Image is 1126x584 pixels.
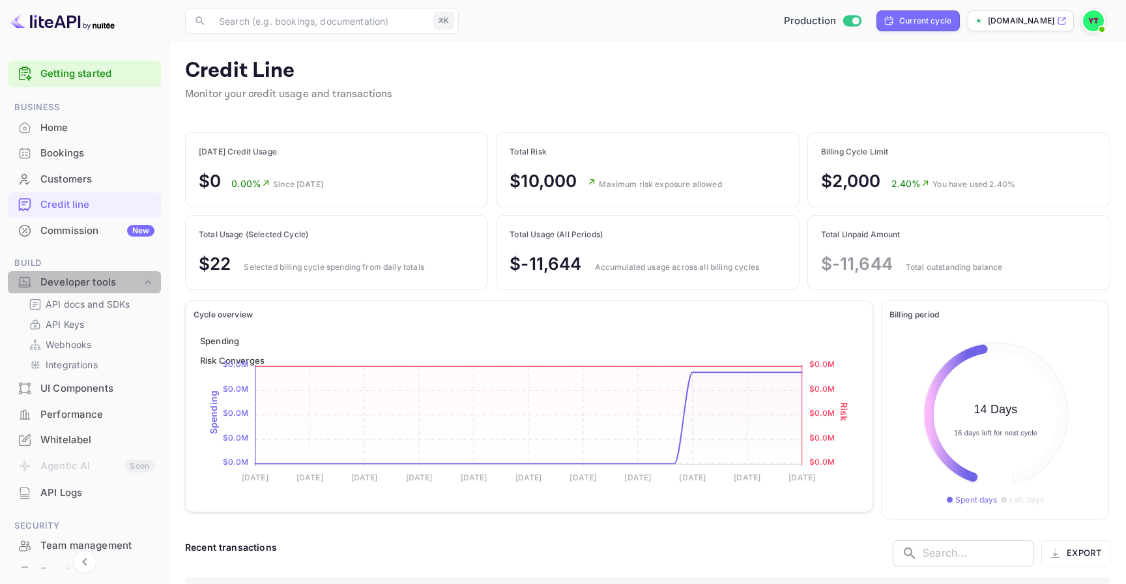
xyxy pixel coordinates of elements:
[23,335,156,354] div: Webhooks
[46,317,84,331] p: API Keys
[8,428,161,452] a: Whitelabel
[29,297,151,311] a: API docs and SDKs
[40,146,154,161] div: Bookings
[8,480,161,504] a: API Logs
[8,428,161,453] div: Whitelabel
[595,261,759,273] p: Accumulated usage across all billing cycles
[185,58,392,84] p: Credit Line
[1000,494,1045,506] p: ● Left days
[199,146,323,158] p: [DATE] Credit Usage
[932,179,1015,190] p: You have used 2.40%
[8,402,161,426] a: Performance
[988,15,1054,27] p: [DOMAIN_NAME]
[23,315,156,334] div: API Keys
[10,10,115,31] img: LiteAPI logo
[40,407,154,422] div: Performance
[194,309,865,321] p: Cycle overview
[223,359,249,369] tspan: $0.0M
[788,472,815,482] tspan: [DATE]
[8,192,161,218] div: Credit line
[461,472,487,482] tspan: [DATE]
[40,224,154,239] div: Commission
[8,192,161,216] a: Credit line
[779,14,867,29] div: Switch to Sandbox mode
[8,376,161,400] a: UI Components
[46,358,98,372] p: Integrations
[8,218,161,242] a: CommissionNew
[923,540,1033,566] input: Search...
[8,480,161,506] div: API Logs
[223,457,249,467] tspan: $0.0M
[821,146,1016,158] p: Billing Cycle Limit
[899,15,951,27] div: Current cycle
[784,14,837,29] span: Production
[8,141,161,166] div: Bookings
[839,401,850,421] text: Risk
[8,376,161,401] div: UI Components
[406,472,433,482] tspan: [DATE]
[8,533,161,557] a: Team management
[809,383,835,393] tspan: $0.0M
[8,402,161,428] div: Performance
[23,295,156,314] div: API docs and SDKs
[46,297,130,311] p: API docs and SDKs
[40,172,154,187] div: Customers
[185,87,392,102] p: Monitor your credit usage and transactions
[510,146,721,158] p: Total Risk
[821,251,893,276] p: $-11,644
[821,229,1003,241] p: Total Unpaid Amount
[46,338,91,351] p: Webhooks
[8,167,161,191] a: Customers
[40,121,154,136] div: Home
[8,519,161,533] span: Security
[1041,540,1110,566] button: Export
[208,390,220,434] text: Spending
[23,355,156,374] div: Integrations
[40,486,154,501] div: API Logs
[515,472,542,482] tspan: [DATE]
[8,115,161,139] a: Home
[8,61,161,87] div: Getting started
[223,383,249,393] tspan: $0.0M
[223,432,249,442] tspan: $0.0M
[127,225,154,237] div: New
[8,115,161,141] div: Home
[679,472,706,482] tspan: [DATE]
[73,550,96,574] button: Collapse navigation
[809,457,835,467] tspan: $0.0M
[231,177,270,190] p: 0.00%
[244,261,424,273] p: Selected billing cycle spending from daily totals
[891,177,931,190] p: 2.40%
[200,336,239,346] span: Spending
[821,168,881,194] p: $2,000
[273,179,323,190] p: Since [DATE]
[40,66,154,81] a: Getting started
[40,275,141,290] div: Developer tools
[889,309,1101,321] p: Billing period
[211,8,429,34] input: Search (e.g. bookings, documentation)
[434,12,454,29] div: ⌘K
[199,168,221,194] p: $0
[8,218,161,244] div: CommissionNew
[40,433,154,448] div: Whitelabel
[29,317,151,331] a: API Keys
[570,472,596,482] tspan: [DATE]
[8,167,161,192] div: Customers
[946,494,998,506] p: ● Spent days
[599,179,721,190] p: Maximum risk exposure allowed
[8,533,161,559] div: Team management
[223,408,249,418] tspan: $0.0M
[8,141,161,165] a: Bookings
[734,472,760,482] tspan: [DATE]
[199,251,231,276] p: $22
[351,472,378,482] tspan: [DATE]
[510,251,581,276] p: $-11,644
[809,359,835,369] tspan: $0.0M
[29,358,151,372] a: Integrations
[40,564,154,579] div: Fraud management
[185,540,277,554] div: Recent transactions
[906,261,1003,273] p: Total outstanding balance
[296,472,323,482] tspan: [DATE]
[242,472,268,482] tspan: [DATE]
[1083,10,1104,31] img: Yassir ET TABTI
